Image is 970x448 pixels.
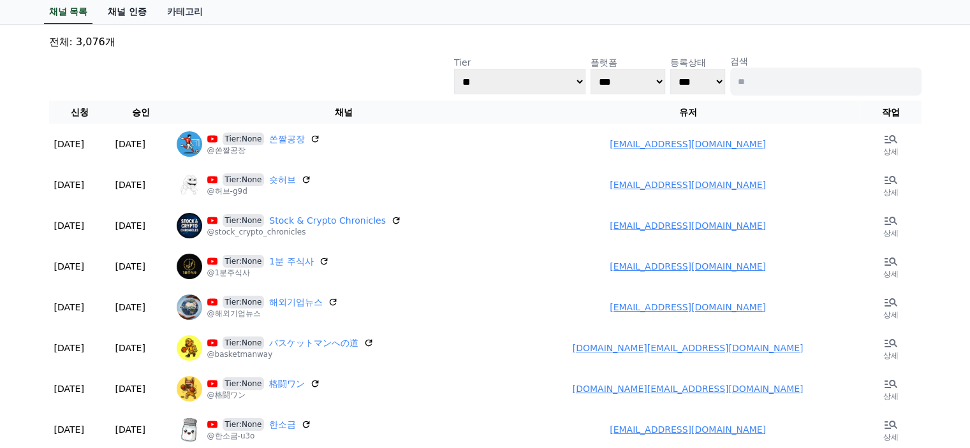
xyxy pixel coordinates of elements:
[610,302,766,312] a: [EMAIL_ADDRESS][DOMAIN_NAME]
[207,227,401,237] p: @stock_crypto_chronicles
[223,173,265,186] span: Tier:None
[223,255,265,268] span: Tier:None
[54,382,84,395] p: [DATE]
[177,335,202,361] img: バスケットマンへの道
[865,292,916,322] a: 상세
[610,424,766,435] a: [EMAIL_ADDRESS][DOMAIN_NAME]
[269,377,305,390] a: 格闘ワン
[865,373,916,404] a: 상세
[573,343,804,353] a: [DOMAIN_NAME][EMAIL_ADDRESS][DOMAIN_NAME]
[115,178,145,191] p: [DATE]
[115,260,145,273] p: [DATE]
[177,254,202,279] img: 1분 주식사
[610,180,766,190] a: [EMAIL_ADDRESS][DOMAIN_NAME]
[115,219,145,232] p: [DATE]
[883,187,899,198] p: 상세
[865,414,916,445] a: 상세
[54,342,84,354] p: [DATE]
[177,131,202,157] img: 쏜짤공장
[54,178,84,191] p: [DATE]
[115,423,145,436] p: [DATE]
[883,432,899,442] p: 상세
[883,269,899,279] p: 상세
[54,138,84,150] p: [DATE]
[177,294,202,320] img: 해외기업뉴스
[207,145,321,155] p: @쏜짤공장
[115,138,145,150] p: [DATE]
[269,133,305,145] a: 쏜짤공장
[610,220,766,231] a: [EMAIL_ADDRESS][DOMAIN_NAME]
[115,301,145,314] p: [DATE]
[860,101,922,124] th: 작업
[49,34,922,50] p: 전체: 3,076개
[177,376,202,401] img: 格闘ワン
[610,139,766,149] a: [EMAIL_ADDRESS][DOMAIN_NAME]
[223,214,265,227] span: Tier:None
[883,391,899,401] p: 상세
[172,101,516,124] th: 채널
[115,382,145,395] p: [DATE]
[207,268,329,278] p: @1분주식사
[84,358,165,389] a: Messages
[207,431,312,441] p: @한소금-u3o
[883,228,899,238] p: 상세
[165,358,245,389] a: Settings
[269,296,323,308] a: 해외기업뉴스
[223,336,265,349] span: Tier:None
[49,101,110,124] th: 신청
[207,186,312,196] p: @허브-g9d
[223,133,265,145] span: Tier:None
[177,213,202,238] img: Stock & Crypto Chronicles
[269,173,296,186] a: 숏허브
[4,358,84,389] a: Home
[54,260,84,273] p: [DATE]
[207,349,374,359] p: @basketmanway
[33,377,55,387] span: Home
[207,308,339,319] p: @해외기업뉴스
[730,55,922,68] p: 검색
[223,296,265,308] span: Tier:None
[865,170,916,200] a: 상세
[670,56,725,69] p: 등록상태
[573,384,804,394] a: [DOMAIN_NAME][EMAIL_ADDRESS][DOMAIN_NAME]
[865,333,916,363] a: 상세
[223,418,265,431] span: Tier:None
[269,418,296,431] a: 한소금
[106,377,143,387] span: Messages
[54,301,84,314] p: [DATE]
[110,101,172,124] th: 승인
[591,56,666,69] p: 플랫폼
[269,336,358,349] a: バスケットマンへの道
[207,390,321,400] p: @格闘ワン
[177,417,202,442] img: 한소금
[115,342,145,354] p: [DATE]
[865,210,916,241] a: 상세
[610,261,766,271] a: [EMAIL_ADDRESS][DOMAIN_NAME]
[189,377,220,387] span: Settings
[269,255,313,268] a: 1분 주식사
[454,56,585,69] p: Tier
[516,101,860,124] th: 유저
[177,172,202,198] img: 숏허브
[883,350,899,361] p: 상세
[223,377,265,390] span: Tier:None
[54,423,84,436] p: [DATE]
[883,310,899,320] p: 상세
[54,219,84,232] p: [DATE]
[865,129,916,159] a: 상세
[865,251,916,282] a: 상세
[883,147,899,157] p: 상세
[269,214,386,227] a: Stock & Crypto Chronicles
